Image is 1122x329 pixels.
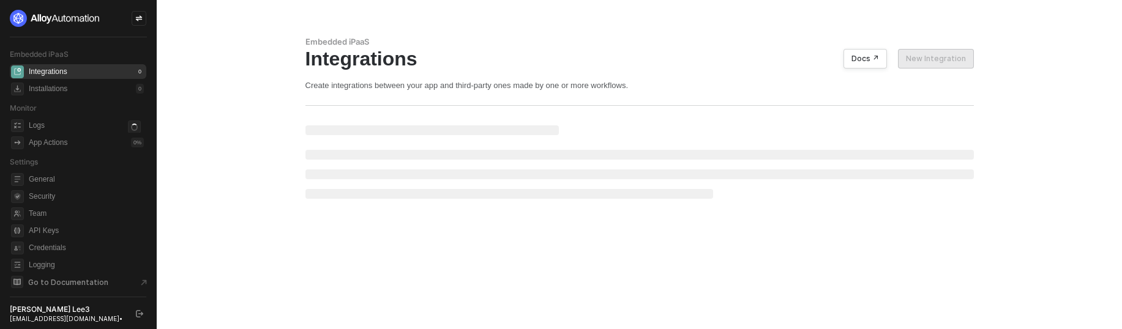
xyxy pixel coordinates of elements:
[29,257,144,272] span: Logging
[10,157,38,166] span: Settings
[11,83,24,95] span: installations
[898,49,974,68] button: New Integration
[11,190,24,203] span: security
[28,277,108,287] span: Go to Documentation
[10,10,146,27] a: logo
[29,206,144,221] span: Team
[305,80,974,91] div: Create integrations between your app and third-party ones made by one or more workflows.
[29,120,45,131] div: Logs
[11,242,24,254] span: credentials
[305,37,974,47] div: Embedded iPaaS
[29,189,144,204] span: Security
[11,259,24,272] span: logging
[305,47,974,70] div: Integrations
[29,240,144,255] span: Credentials
[138,276,150,289] span: document-arrow
[135,15,143,22] span: icon-swap
[10,10,100,27] img: logo
[11,276,23,288] span: documentation
[851,54,879,64] div: Docs ↗
[136,84,144,94] div: 0
[11,224,24,237] span: api-key
[29,223,144,238] span: API Keys
[29,172,144,187] span: General
[136,310,143,317] span: logout
[29,67,67,77] div: Integrations
[10,103,37,113] span: Monitor
[10,50,69,59] span: Embedded iPaaS
[11,119,24,132] span: icon-logs
[11,136,24,149] span: icon-app-actions
[11,173,24,186] span: general
[128,120,141,133] span: icon-loader
[11,207,24,220] span: team
[10,305,125,314] div: [PERSON_NAME] Lee3
[29,138,67,148] div: App Actions
[10,314,125,323] div: [EMAIL_ADDRESS][DOMAIN_NAME] •
[29,84,67,94] div: Installations
[10,275,147,289] a: Knowledge Base
[131,138,144,147] div: 0 %
[843,49,887,68] button: Docs ↗
[136,67,144,76] div: 0
[11,65,24,78] span: integrations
